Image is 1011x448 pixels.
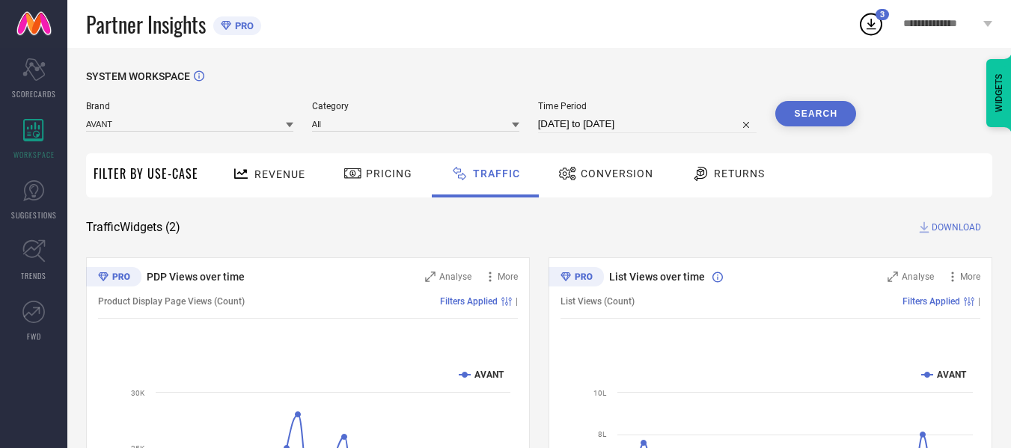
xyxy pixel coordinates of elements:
[581,168,653,179] span: Conversion
[516,296,518,307] span: |
[775,101,856,126] button: Search
[932,220,981,235] span: DOWNLOAD
[598,430,607,438] text: 8L
[538,101,757,111] span: Time Period
[86,267,141,289] div: Premium
[86,9,206,40] span: Partner Insights
[425,271,436,282] svg: Zoom
[858,10,885,37] div: Open download list
[312,101,519,111] span: Category
[86,220,180,235] span: Traffic Widgets ( 2 )
[880,10,885,19] span: 3
[561,296,635,307] span: List Views (Count)
[147,271,245,283] span: PDP Views over time
[13,149,55,160] span: WORKSPACE
[978,296,980,307] span: |
[11,209,57,221] span: SUGGESTIONS
[902,271,934,282] span: Analyse
[593,389,607,397] text: 10L
[86,101,293,111] span: Brand
[473,168,520,179] span: Traffic
[98,296,245,307] span: Product Display Page Views (Count)
[231,20,254,31] span: PRO
[439,271,471,282] span: Analyse
[440,296,498,307] span: Filters Applied
[902,296,960,307] span: Filters Applied
[131,389,145,397] text: 30K
[888,271,898,282] svg: Zoom
[366,168,412,179] span: Pricing
[12,88,56,99] span: SCORECARDS
[960,271,980,282] span: More
[474,369,504,380] text: AVANT
[254,168,305,180] span: Revenue
[714,168,765,179] span: Returns
[27,331,41,342] span: FWD
[538,115,757,133] input: Select time period
[937,369,967,380] text: AVANT
[549,267,604,289] div: Premium
[94,165,198,182] span: Filter By Use-Case
[21,270,46,281] span: TRENDS
[498,271,518,282] span: More
[86,70,190,82] span: SYSTEM WORKSPACE
[609,271,705,283] span: List Views over time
